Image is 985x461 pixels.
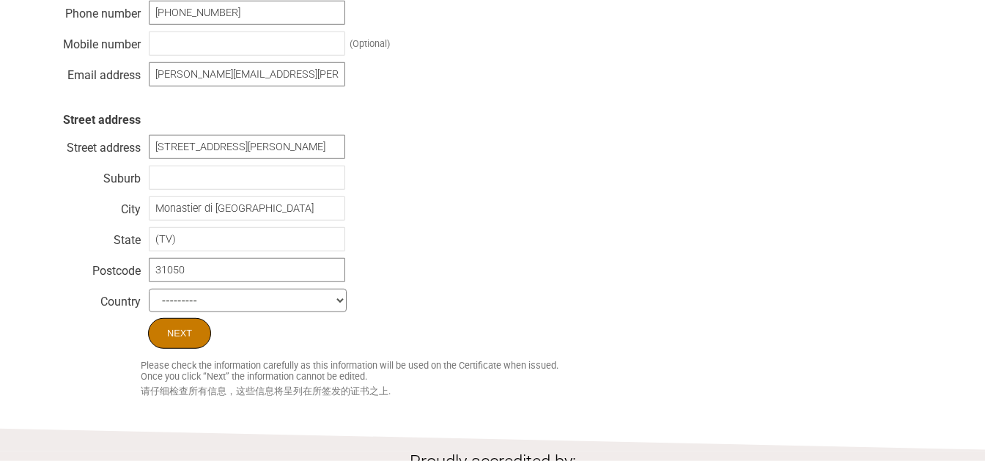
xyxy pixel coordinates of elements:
div: Mobile number [31,34,141,48]
div: State [31,229,141,244]
input: Next [148,318,211,349]
div: Phone number [31,3,141,18]
div: Email address [31,64,141,79]
strong: Street address [63,113,141,127]
div: Country [31,291,141,306]
div: Street address [31,137,141,152]
div: Postcode [31,260,141,275]
div: (Optional) [350,38,390,49]
small: 请仔细检查所有信息，这些信息将呈列在所签发的证书之上. [141,386,954,398]
div: City [31,199,141,213]
div: Suburb [31,168,141,182]
small: Please check the information carefully as this information will be used on the Certificate when i... [141,360,954,382]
